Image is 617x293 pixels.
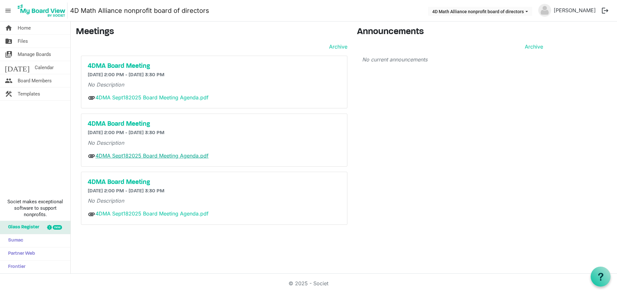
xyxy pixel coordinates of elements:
[428,7,532,16] button: 4D Math Alliance nonprofit board of directors dropdownbutton
[16,3,70,19] a: My Board View Logo
[326,43,347,50] a: Archive
[362,56,543,63] p: No current announcements
[5,87,13,100] span: construction
[5,35,13,48] span: folder_shared
[2,5,14,17] span: menu
[18,48,51,61] span: Manage Boards
[522,43,543,50] a: Archive
[88,139,341,147] p: No Description
[18,35,28,48] span: Files
[88,197,341,205] p: No Description
[5,22,13,34] span: home
[5,247,35,260] span: Partner Web
[5,74,13,87] span: people
[5,234,23,247] span: Sumac
[18,22,31,34] span: Home
[95,94,209,101] a: 4DMA Sept182025 Board Meeting Agenda.pdf
[5,221,39,234] span: Glass Register
[88,81,341,88] p: No Description
[53,225,62,230] div: new
[88,210,95,218] span: attachment
[95,210,209,217] a: 4DMA Sept182025 Board Meeting Agenda.pdf
[88,179,341,186] a: 4DMA Board Meeting
[70,4,209,17] a: 4D Math Alliance nonprofit board of directors
[5,61,30,74] span: [DATE]
[88,72,341,78] h6: [DATE] 2:00 PM - [DATE] 3:30 PM
[551,4,598,17] a: [PERSON_NAME]
[5,48,13,61] span: switch_account
[76,27,347,38] h3: Meetings
[18,74,52,87] span: Board Members
[18,87,40,100] span: Templates
[289,280,328,287] a: © 2025 - Societ
[88,152,95,160] span: attachment
[538,4,551,17] img: no-profile-picture.svg
[88,188,341,194] h6: [DATE] 2:00 PM - [DATE] 3:30 PM
[3,198,67,218] span: Societ makes exceptional software to support nonprofits.
[88,94,95,102] span: attachment
[88,130,341,136] h6: [DATE] 2:00 PM - [DATE] 3:30 PM
[16,3,67,19] img: My Board View Logo
[88,62,341,70] a: 4DMA Board Meeting
[35,61,54,74] span: Calendar
[5,261,25,273] span: Frontier
[88,120,341,128] a: 4DMA Board Meeting
[95,152,209,159] a: 4DMA Sept182025 Board Meeting Agenda.pdf
[598,4,612,17] button: logout
[357,27,548,38] h3: Announcements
